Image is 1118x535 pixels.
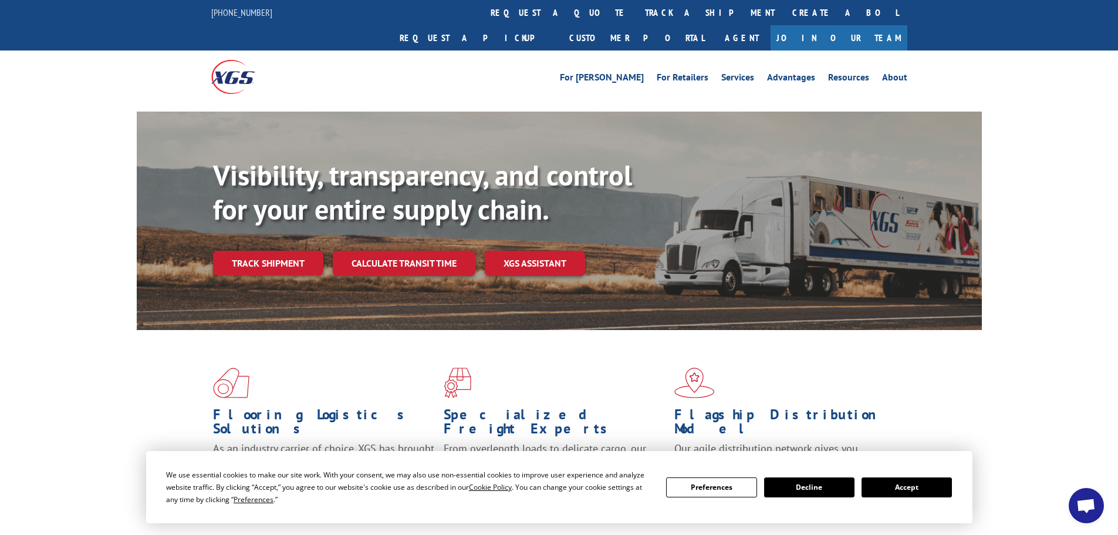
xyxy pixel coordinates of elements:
[485,251,585,276] a: XGS ASSISTANT
[674,442,890,469] span: Our agile distribution network gives you nationwide inventory management on demand.
[213,157,632,227] b: Visibility, transparency, and control for your entire supply chain.
[713,25,771,51] a: Agent
[444,408,666,442] h1: Specialized Freight Experts
[862,477,952,497] button: Accept
[666,477,756,497] button: Preferences
[213,368,249,398] img: xgs-icon-total-supply-chain-intelligence-red
[234,494,273,504] span: Preferences
[882,73,907,86] a: About
[560,73,644,86] a: For [PERSON_NAME]
[767,73,815,86] a: Advantages
[721,73,754,86] a: Services
[657,73,708,86] a: For Retailers
[764,477,854,497] button: Decline
[213,442,434,483] span: As an industry carrier of choice, XGS has brought innovation and dedication to flooring logistics...
[674,368,715,398] img: xgs-icon-flagship-distribution-model-red
[213,251,323,275] a: Track shipment
[828,73,869,86] a: Resources
[166,469,652,506] div: We use essential cookies to make our site work. With your consent, we may also use non-essential ...
[444,442,666,494] p: From overlength loads to delicate cargo, our experienced staff knows the best way to move your fr...
[771,25,907,51] a: Join Our Team
[1069,488,1104,523] div: Open chat
[469,482,512,492] span: Cookie Policy
[444,368,471,398] img: xgs-icon-focused-on-flooring-red
[560,25,713,51] a: Customer Portal
[146,451,972,523] div: Cookie Consent Prompt
[674,408,896,442] h1: Flagship Distribution Model
[211,6,272,18] a: [PHONE_NUMBER]
[333,251,475,276] a: Calculate transit time
[213,408,435,442] h1: Flooring Logistics Solutions
[391,25,560,51] a: Request a pickup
